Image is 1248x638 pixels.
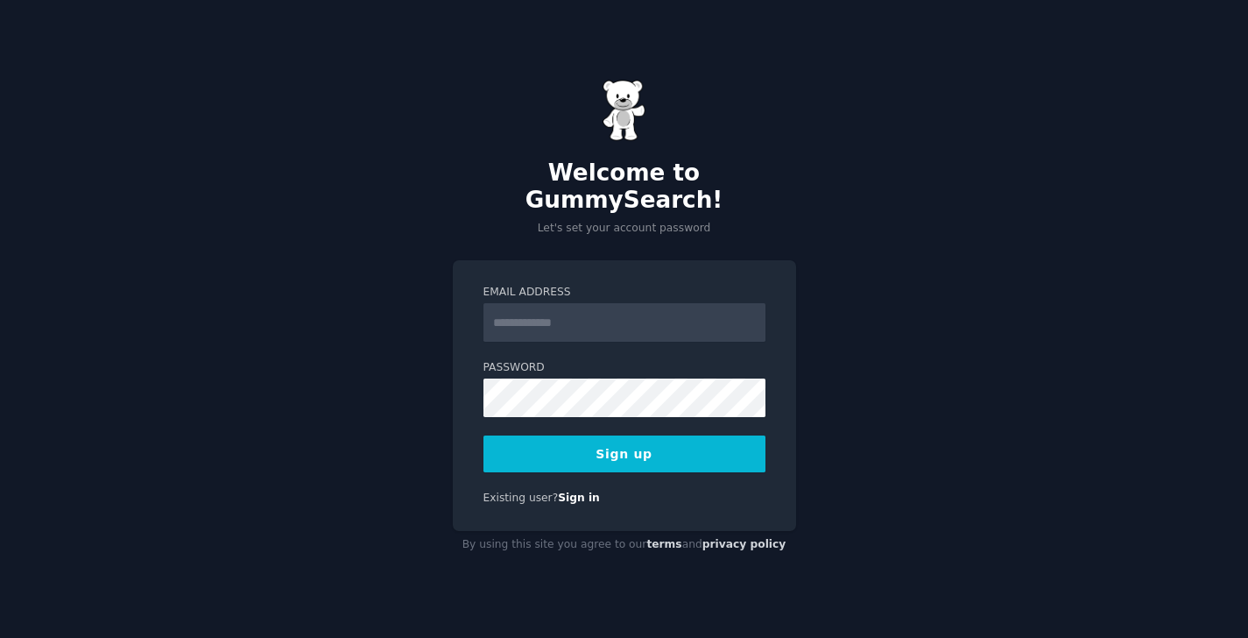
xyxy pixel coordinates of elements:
[483,436,765,472] button: Sign up
[558,492,600,504] a: Sign in
[483,285,765,301] label: Email Address
[483,492,559,504] span: Existing user?
[453,159,796,215] h2: Welcome to GummySearch!
[483,360,765,376] label: Password
[453,531,796,559] div: By using this site you agree to our and
[453,221,796,237] p: Let's set your account password
[646,538,681,550] a: terms
[603,80,646,141] img: Gummy Bear
[702,538,786,550] a: privacy policy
